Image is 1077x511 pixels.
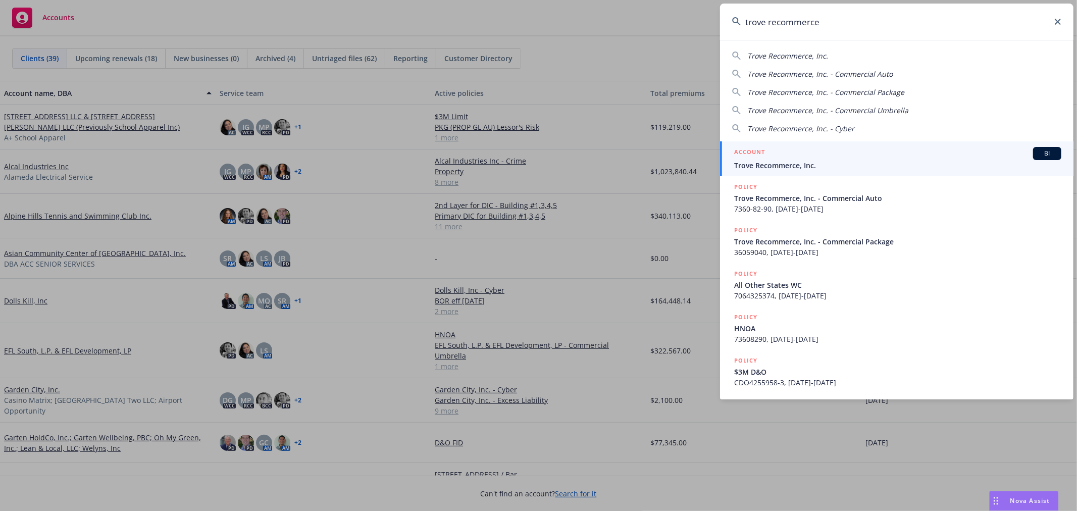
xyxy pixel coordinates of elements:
span: Trove Recommerce, Inc. - Cyber [747,124,854,133]
a: POLICYTrove Recommerce, Inc. - Commercial Package36059040, [DATE]-[DATE] [720,220,1073,263]
span: CDO4255958-3, [DATE]-[DATE] [734,377,1061,388]
span: Trove Recommerce, Inc. - Commercial Package [734,236,1061,247]
a: POLICYAll Other States WC7064325374, [DATE]-[DATE] [720,263,1073,306]
span: 73608290, [DATE]-[DATE] [734,334,1061,344]
h5: POLICY [734,312,757,322]
a: POLICYHNOA73608290, [DATE]-[DATE] [720,306,1073,350]
span: Trove Recommerce, Inc. [734,160,1061,171]
span: 36059040, [DATE]-[DATE] [734,247,1061,258]
h5: POLICY [734,269,757,279]
a: ACCOUNTBITrove Recommerce, Inc. [720,141,1073,176]
h5: POLICY [734,355,757,366]
span: Trove Recommerce, Inc. - Commercial Umbrella [747,106,908,115]
div: Drag to move [990,491,1002,510]
span: Trove Recommerce, Inc. [747,51,828,61]
span: HNOA [734,323,1061,334]
button: Nova Assist [989,491,1059,511]
h5: POLICY [734,182,757,192]
span: BI [1037,149,1057,158]
span: 7360-82-90, [DATE]-[DATE] [734,203,1061,214]
span: Trove Recommerce, Inc. - Commercial Auto [747,69,893,79]
span: Trove Recommerce, Inc. - Commercial Auto [734,193,1061,203]
span: Nova Assist [1010,496,1050,505]
a: POLICYTrove Recommerce, Inc. - Commercial Auto7360-82-90, [DATE]-[DATE] [720,176,1073,220]
a: POLICY$3M D&OCDO4255958-3, [DATE]-[DATE] [720,350,1073,393]
h5: ACCOUNT [734,147,765,159]
span: $3M D&O [734,367,1061,377]
input: Search... [720,4,1073,40]
span: 7064325374, [DATE]-[DATE] [734,290,1061,301]
span: Trove Recommerce, Inc. - Commercial Package [747,87,904,97]
span: All Other States WC [734,280,1061,290]
h5: POLICY [734,225,757,235]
